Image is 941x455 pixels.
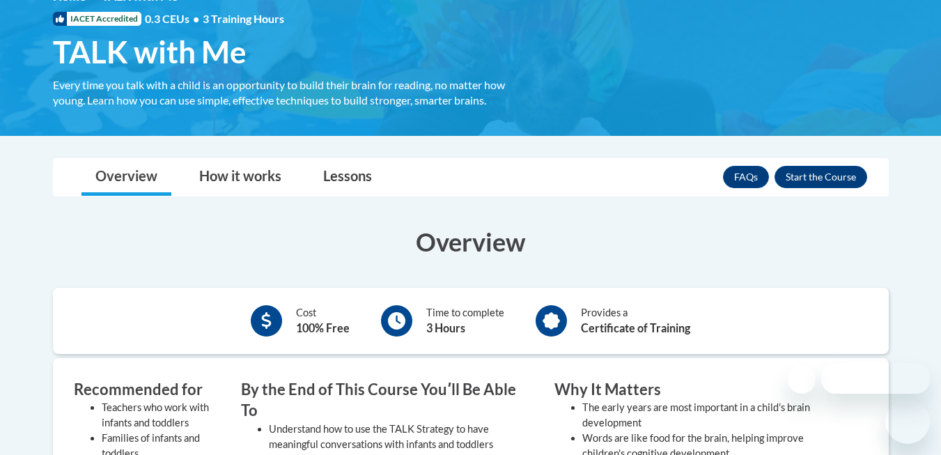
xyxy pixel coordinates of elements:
span: 0.3 CEUs [145,11,284,26]
iframe: Message from company [821,363,930,394]
h3: Overview [53,224,889,259]
div: Time to complete [426,305,504,337]
div: Cost [296,305,350,337]
div: Provides a [581,305,690,337]
span: TALK with Me [53,33,247,70]
div: Every time you talk with a child is an opportunity to build their brain for reading, no matter ho... [53,77,534,108]
h3: By the End of This Course Youʹll Be Able To [241,379,534,422]
a: Lessons [309,159,386,196]
li: Understand how to use the TALK Strategy to have meaningful conversations with infants and toddlers [269,422,534,452]
li: The early years are most important in a child's brain development [582,400,847,431]
h3: Why It Matters [554,379,847,401]
b: Certificate of Training [581,321,690,334]
h3: Recommended for [74,379,220,401]
a: FAQs [723,166,769,188]
span: • [193,12,199,25]
span: 3 Training Hours [203,12,284,25]
span: IACET Accredited [53,12,141,26]
li: Teachers who work with infants and toddlers [102,400,220,431]
a: How it works [185,159,295,196]
b: 100% Free [296,321,350,334]
b: 3 Hours [426,321,465,334]
iframe: Close message [788,366,816,394]
a: Overview [81,159,171,196]
iframe: Button to launch messaging window [885,399,930,444]
button: Enroll [775,166,867,188]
